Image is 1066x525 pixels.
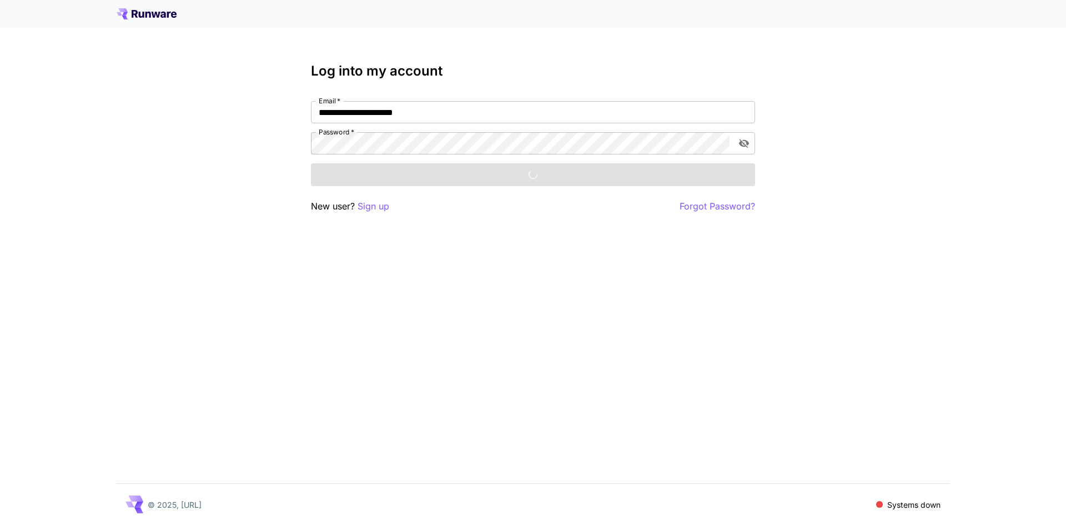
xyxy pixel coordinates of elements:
button: Sign up [358,199,389,213]
button: Forgot Password? [680,199,755,213]
button: toggle password visibility [734,133,754,153]
h3: Log into my account [311,63,755,79]
p: Systems down [887,499,941,511]
p: © 2025, [URL] [148,499,202,511]
label: Password [319,127,354,137]
label: Email [319,96,340,106]
p: New user? [311,199,389,213]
